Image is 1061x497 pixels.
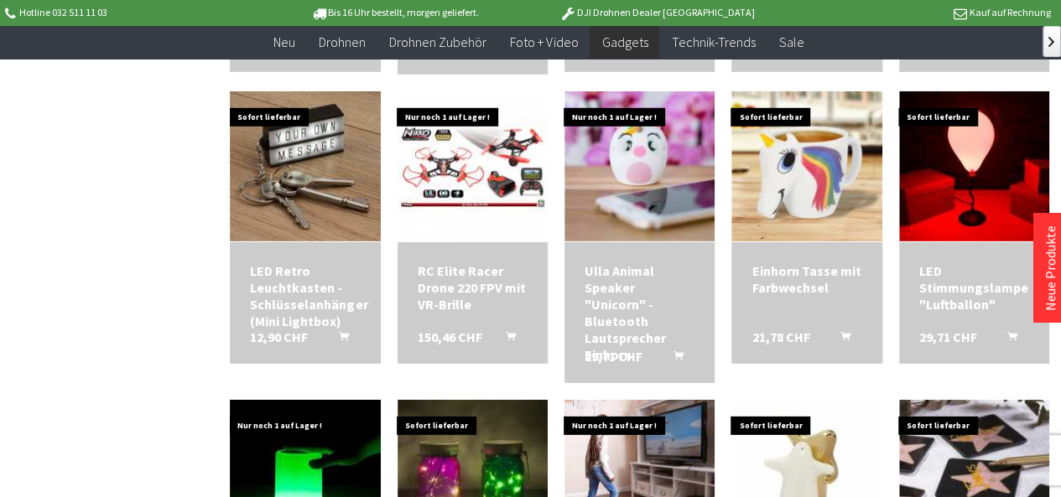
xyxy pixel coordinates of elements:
[671,34,755,50] span: Technik-Trends
[659,25,767,60] a: Technik-Trends
[919,329,977,345] span: 29,71 CHF
[752,262,861,296] a: Einhorn Tasse mit Farbwechsel 21,78 CHF In den Warenkorb
[264,3,526,23] p: Bis 16 Uhr bestellt, morgen geliefert.
[653,348,693,370] button: In den Warenkorb
[788,3,1050,23] p: Kauf auf Rechnung
[273,34,295,50] span: Neu
[319,34,366,50] span: Drohnen
[590,25,659,60] a: Gadgets
[250,329,308,345] span: 12,90 CHF
[526,3,788,23] p: DJI Drohnen Dealer [GEOGRAPHIC_DATA]
[564,91,715,241] img: Ulla Animal Speaker "Unicorn" - Bluetooth Lautsprecher Einhorn
[601,34,648,50] span: Gadgets
[486,329,526,350] button: In den Warenkorb
[778,34,804,50] span: Sale
[262,25,307,60] a: Neu
[2,3,263,23] p: Hotline 032 511 11 03
[987,329,1027,350] button: In den Warenkorb
[418,262,528,313] div: RC Elite Racer Drone 220 FPV mit VR-Brille
[418,262,528,313] a: RC Elite Racer Drone 220 FPV mit VR-Brille 150,46 CHF In den Warenkorb
[585,348,642,365] span: 29,71 CHF
[820,329,861,350] button: In den Warenkorb
[389,34,486,50] span: Drohnen Zubehör
[899,91,1049,241] img: LED Stimmungslampe "Luftballon"
[585,262,694,363] div: Ulla Animal Speaker "Unicorn" - Bluetooth Lautsprecher Einhorn
[250,262,360,329] a: LED Retro Leuchtkasten - Schlüsselanhänger (Mini Lightbox) 12,90 CHF In den Warenkorb
[752,262,861,296] div: Einhorn Tasse mit Farbwechsel
[398,91,548,241] img: RC Elite Racer Drone 220 FPV mit VR-Brille
[307,25,377,60] a: Drohnen
[767,25,815,60] a: Sale
[319,329,359,350] button: In den Warenkorb
[919,262,1029,313] a: LED Stimmungslampe "Luftballon" 29,71 CHF In den Warenkorb
[731,91,882,241] img: Einhorn Tasse mit Farbwechsel
[498,25,590,60] a: Foto + Video
[510,34,578,50] span: Foto + Video
[418,329,482,345] span: 150,46 CHF
[585,262,694,363] a: Ulla Animal Speaker "Unicorn" - Bluetooth Lautsprecher Einhorn 29,71 CHF In den Warenkorb
[377,25,498,60] a: Drohnen Zubehör
[250,262,360,329] div: LED Retro Leuchtkasten - Schlüsselanhänger (Mini Lightbox)
[919,262,1029,313] div: LED Stimmungslampe "Luftballon"
[752,329,809,345] span: 21,78 CHF
[1048,37,1054,47] span: 
[1042,225,1058,311] a: Neue Produkte
[230,91,380,241] img: LED Retro Leuchtkasten - Schlüsselanhänger (Mini Lightbox)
